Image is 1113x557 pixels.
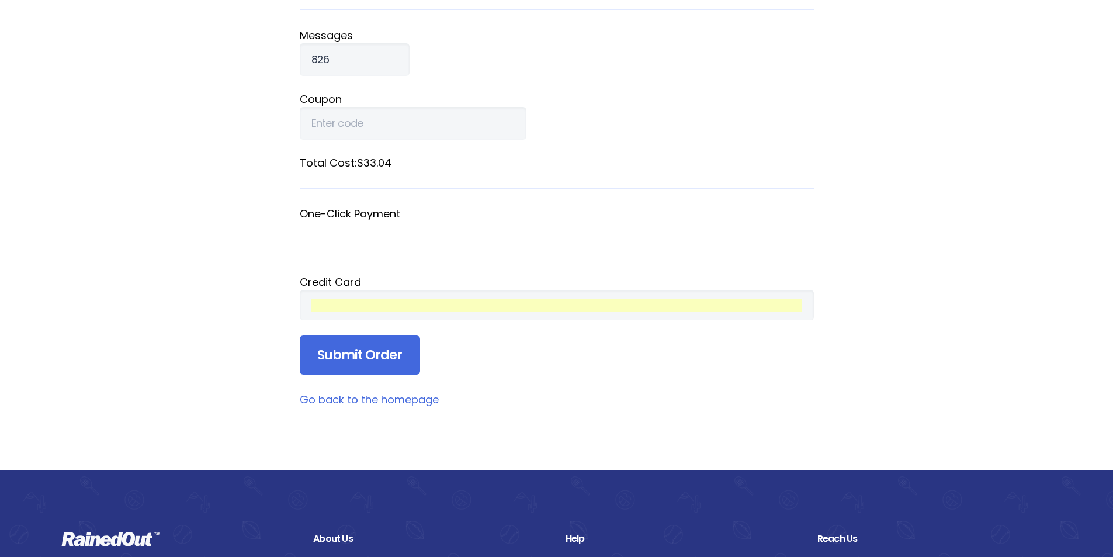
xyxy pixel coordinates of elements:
fieldset: One-Click Payment [300,206,814,259]
input: Enter code [300,107,526,140]
iframe: Secure card payment input frame [311,299,802,312]
iframe: Secure payment button frame [300,222,814,259]
label: Total Cost: $33.04 [300,155,814,171]
label: Coupon [300,91,814,107]
input: Qty [300,43,410,76]
a: Go back to the homepage [300,392,439,407]
input: Submit Order [300,335,420,375]
div: Help [566,531,800,546]
div: Reach Us [817,531,1052,546]
label: Message s [300,27,814,43]
div: About Us [313,531,547,546]
div: Credit Card [300,274,814,290]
